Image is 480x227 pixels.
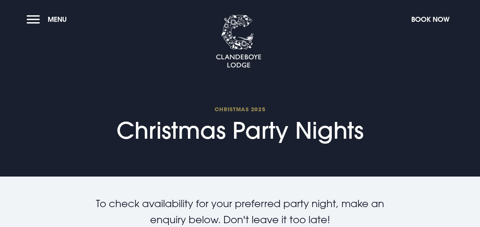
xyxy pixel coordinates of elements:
h1: Christmas Party Nights [116,105,364,144]
img: Clandeboye Lodge [216,15,262,68]
span: Christmas 2025 [116,105,364,113]
span: Menu [48,15,67,24]
button: Book Now [407,11,453,28]
button: Menu [27,11,71,28]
